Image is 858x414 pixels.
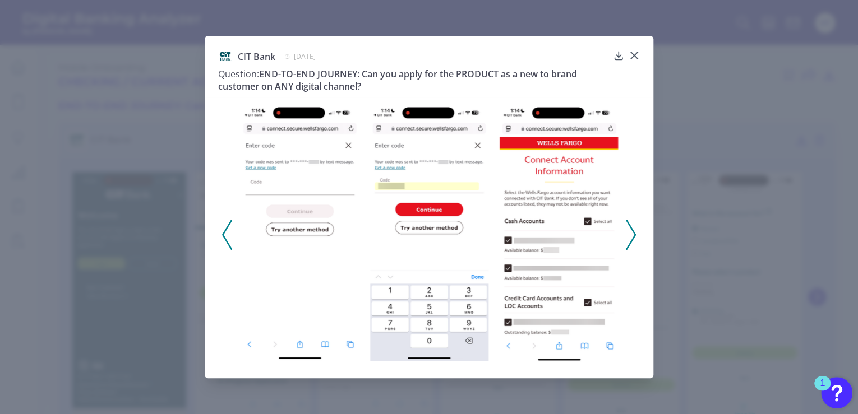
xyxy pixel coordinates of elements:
[218,68,259,80] span: Question:
[294,52,316,61] span: [DATE]
[218,68,608,92] h3: END-TO-END JOURNEY: Can you apply for the PRODUCT as a new to brand customer on ANY digital channel?
[820,383,825,398] div: 1
[821,377,852,408] button: Open Resource Center, 1 new notification
[238,50,275,63] span: CIT Bank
